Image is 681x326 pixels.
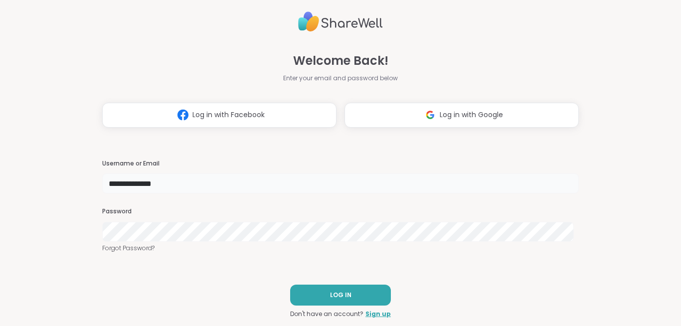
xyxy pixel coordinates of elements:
img: ShareWell Logomark [173,106,192,124]
img: ShareWell Logo [298,7,383,36]
span: Enter your email and password below [283,74,398,83]
a: Forgot Password? [102,244,579,253]
button: Log in with Facebook [102,103,337,128]
span: LOG IN [330,291,351,300]
span: Log in with Facebook [192,110,265,120]
img: ShareWell Logomark [421,106,440,124]
h3: Password [102,207,579,216]
a: Sign up [365,310,391,319]
button: Log in with Google [344,103,579,128]
h3: Username or Email [102,160,579,168]
button: LOG IN [290,285,391,306]
span: Don't have an account? [290,310,363,319]
span: Log in with Google [440,110,503,120]
span: Welcome Back! [293,52,388,70]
